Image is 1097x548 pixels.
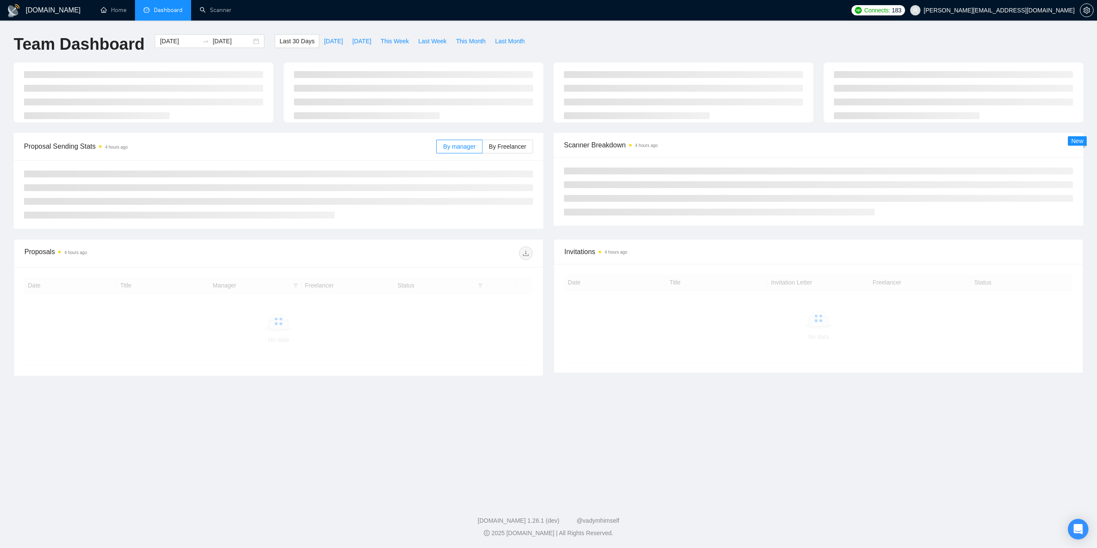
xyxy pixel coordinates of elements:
button: Last Week [414,34,451,48]
span: Last 30 Days [279,36,315,46]
button: This Month [451,34,490,48]
h1: Team Dashboard [14,34,144,54]
button: [DATE] [319,34,348,48]
button: setting [1080,3,1094,17]
span: [DATE] [324,36,343,46]
span: 183 [892,6,901,15]
span: swap-right [202,38,209,45]
span: Scanner Breakdown [564,140,1073,150]
span: New [1071,138,1083,144]
img: upwork-logo.png [855,7,862,14]
span: Last Month [495,36,525,46]
span: [DATE] [352,36,371,46]
span: copyright [484,530,490,536]
span: Proposal Sending Stats [24,141,436,152]
time: 4 hours ago [605,250,627,255]
time: 4 hours ago [635,143,658,148]
span: dashboard [144,7,150,13]
img: logo [7,4,21,18]
span: Dashboard [154,6,183,14]
button: This Week [376,34,414,48]
a: homeHome [101,6,126,14]
input: End date [213,36,252,46]
a: searchScanner [200,6,231,14]
div: Proposals [24,246,279,260]
a: [DOMAIN_NAME] 1.26.1 (dev) [478,517,560,524]
a: @vadymhimself [576,517,619,524]
button: Last 30 Days [275,34,319,48]
span: user [912,7,918,13]
span: This Week [381,36,409,46]
div: 2025 [DOMAIN_NAME] | All Rights Reserved. [7,529,1090,538]
span: to [202,38,209,45]
span: By Freelancer [489,143,526,150]
span: setting [1080,7,1093,14]
span: Connects: [864,6,890,15]
a: setting [1080,7,1094,14]
time: 4 hours ago [105,145,128,150]
span: Last Week [418,36,447,46]
div: Open Intercom Messenger [1068,519,1088,539]
span: This Month [456,36,486,46]
span: By manager [443,143,475,150]
button: Last Month [490,34,529,48]
span: Invitations [564,246,1073,257]
button: [DATE] [348,34,376,48]
time: 4 hours ago [64,250,87,255]
input: Start date [160,36,199,46]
